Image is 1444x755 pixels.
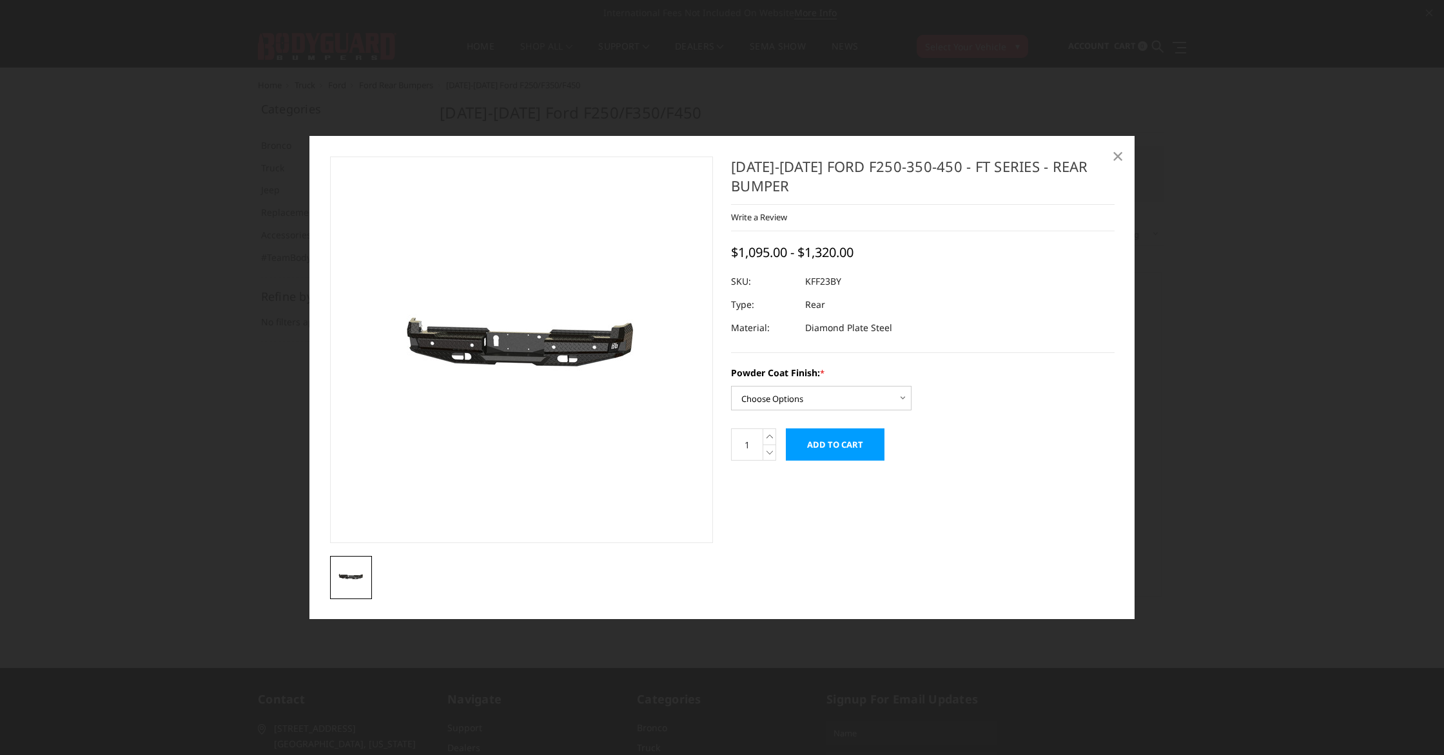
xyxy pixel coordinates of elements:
input: Add to Cart [786,428,884,461]
dt: Type: [731,293,795,316]
span: $1,095.00 - $1,320.00 [731,244,854,261]
a: Write a Review [731,211,787,223]
dt: Material: [731,316,795,339]
dd: KFF23BY [805,270,841,293]
dt: SKU: [731,270,795,293]
dd: Diamond Plate Steel [805,316,892,339]
h1: [DATE]-[DATE] Ford F250-350-450 - FT Series - Rear Bumper [731,157,1115,205]
span: × [1112,142,1124,169]
label: Powder Coat Finish: [731,366,1115,379]
a: 2023-2025 Ford F250-350-450 - FT Series - Rear Bumper [330,157,714,543]
a: Close [1107,146,1128,166]
img: 2023-2025 Ford F250-350-450 - FT Series - Rear Bumper [334,569,369,585]
iframe: Chat Widget [1380,693,1444,755]
dd: Rear [805,293,825,316]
